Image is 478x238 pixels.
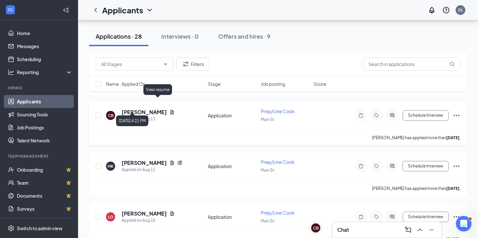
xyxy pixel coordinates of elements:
[17,95,73,108] a: Applicants
[116,115,148,126] div: [DATE] 4:21 PM
[261,168,274,173] span: Main St
[17,176,73,189] a: TeamCrown
[456,216,471,231] iframe: Intercom live chat
[313,81,326,87] span: Score
[415,225,425,235] button: ChevronUp
[17,225,62,231] div: Switch to admin view
[102,5,143,16] h1: Applicants
[146,6,153,14] svg: ChevronDown
[403,225,413,235] button: ComposeMessage
[208,81,221,87] span: Stage
[313,225,319,231] div: CB
[261,117,274,122] span: Main St
[169,110,175,115] svg: Document
[8,225,14,231] svg: Settings
[428,6,436,14] svg: Notifications
[8,153,71,159] div: Team Management
[169,211,175,216] svg: Document
[208,214,257,220] div: Application
[428,226,435,234] svg: Minimize
[163,61,168,67] svg: ChevronDown
[218,32,271,40] div: Offers and hires · 9
[446,135,459,140] b: [DATE]
[388,214,396,219] svg: ActiveChat
[17,27,73,40] a: Home
[458,7,463,13] div: DL
[261,108,295,114] span: Prep/Line Cook
[176,58,209,71] button: Filter Filters
[108,214,113,220] div: LO
[261,81,285,87] span: Job posting
[17,134,73,147] a: Talent Network
[373,113,380,118] svg: Tag
[122,210,167,217] h5: [PERSON_NAME]
[442,6,450,14] svg: QuestionInfo
[122,159,167,166] h5: [PERSON_NAME]
[17,189,73,202] a: DocumentsCrown
[161,32,199,40] div: Interviews · 0
[388,164,396,169] svg: ActiveChat
[108,113,113,118] div: CB
[106,81,145,87] span: Name · Applied On
[122,217,175,224] div: Applied on Aug 10
[337,226,349,233] h3: Chat
[357,214,365,219] svg: Note
[453,162,460,170] svg: Ellipses
[453,213,460,221] svg: Ellipses
[17,163,73,176] a: OnboardingCrown
[17,53,73,66] a: Scheduling
[363,58,460,71] input: Search in applications
[122,166,182,173] div: Applied on Aug 12
[261,218,274,223] span: Main St
[453,112,460,119] svg: Ellipses
[388,113,396,118] svg: ActiveChat
[7,7,14,13] svg: WorkstreamLogo
[403,212,449,222] button: Schedule Interview
[261,159,295,165] span: Prep/Line Cook
[63,7,69,13] svg: Collapse
[8,85,71,91] div: Hiring
[169,160,175,165] svg: Document
[372,135,460,140] p: [PERSON_NAME] has applied more than .
[357,164,365,169] svg: Note
[208,112,257,119] div: Application
[372,186,460,191] p: [PERSON_NAME] has applied more than .
[96,32,142,40] div: Applications · 28
[357,113,365,118] svg: Note
[177,160,182,165] svg: Reapply
[17,69,73,75] div: Reporting
[143,84,172,95] div: View resume
[8,69,14,75] svg: Analysis
[373,164,380,169] svg: Tag
[17,121,73,134] a: Job Postings
[261,210,295,216] span: Prep/Line Cook
[373,214,380,219] svg: Tag
[92,6,100,14] svg: ChevronLeft
[449,61,455,67] svg: MagnifyingGlass
[404,226,412,234] svg: ComposeMessage
[446,186,459,191] b: [DATE]
[426,225,437,235] button: Minimize
[17,202,73,215] a: SurveysCrown
[403,110,449,121] button: Schedule Interview
[101,60,160,68] input: All Stages
[122,109,167,116] h5: [PERSON_NAME]
[17,40,73,53] a: Messages
[403,161,449,171] button: Schedule Interview
[108,164,113,169] div: MK
[17,108,73,121] a: Sourcing Tools
[182,60,190,68] svg: Filter
[208,163,257,169] div: Application
[416,226,424,234] svg: ChevronUp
